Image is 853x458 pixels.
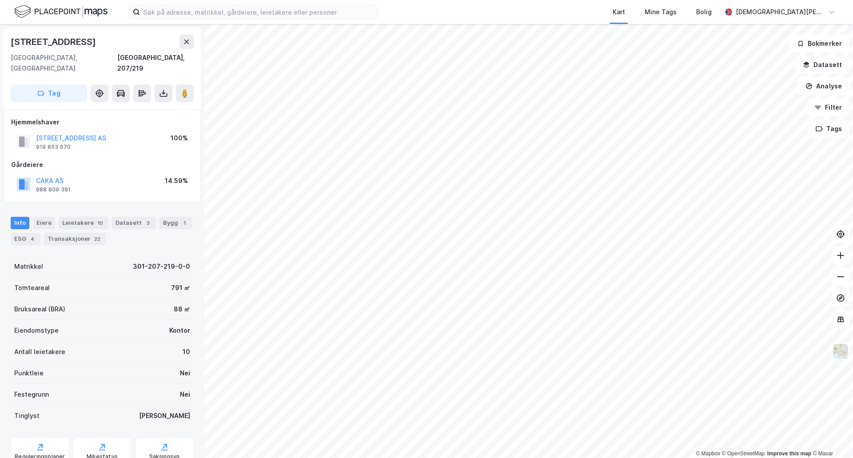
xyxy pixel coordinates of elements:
div: Eiendomstype [14,325,59,336]
div: Bygg [159,217,192,229]
button: Analyse [798,77,849,95]
div: Tomteareal [14,283,50,293]
div: [PERSON_NAME] [139,410,190,421]
div: Matrikkel [14,261,43,272]
button: Tags [808,120,849,138]
a: Improve this map [767,450,811,457]
img: Z [832,343,849,360]
div: Nei [180,368,190,378]
button: Tag [11,84,87,102]
div: Bruksareal (BRA) [14,304,65,315]
div: Mine Tags [645,7,677,17]
div: 301-207-219-0-0 [133,261,190,272]
div: 22 [92,235,102,243]
div: Eiere [33,217,55,229]
div: Tinglyst [14,410,40,421]
button: Bokmerker [789,35,849,52]
div: Kontrollprogram for chat [809,415,853,458]
iframe: Chat Widget [809,415,853,458]
div: Transaksjoner [44,233,106,245]
div: 10 [183,346,190,357]
button: Datasett [795,56,849,74]
div: 4 [28,235,37,243]
div: ESG [11,233,40,245]
div: 919 853 670 [36,143,71,151]
div: 14.59% [165,175,188,186]
div: Datasett [112,217,156,229]
div: Bolig [696,7,712,17]
div: Kontor [169,325,190,336]
div: 1 [180,219,189,227]
div: 3 [143,219,152,227]
img: logo.f888ab2527a4732fd821a326f86c7f29.svg [14,4,108,20]
div: [STREET_ADDRESS] [11,35,98,49]
a: Mapbox [696,450,720,457]
div: Festegrunn [14,389,49,400]
div: Info [11,217,29,229]
div: Hjemmelshaver [11,117,193,127]
div: Punktleie [14,368,44,378]
div: 100% [171,133,188,143]
a: OpenStreetMap [722,450,765,457]
div: [GEOGRAPHIC_DATA], 207/219 [117,52,194,74]
div: Nei [180,389,190,400]
div: Gårdeiere [11,159,193,170]
div: Kart [613,7,625,17]
div: 88 ㎡ [174,304,190,315]
div: 791 ㎡ [171,283,190,293]
div: Antall leietakere [14,346,65,357]
div: 988 809 381 [36,186,71,193]
div: 10 [96,219,105,227]
div: Leietakere [59,217,108,229]
div: [GEOGRAPHIC_DATA], [GEOGRAPHIC_DATA] [11,52,117,74]
button: Filter [807,99,849,116]
input: Søk på adresse, matrikkel, gårdeiere, leietakere eller personer [140,5,377,19]
div: [DEMOGRAPHIC_DATA][PERSON_NAME] [736,7,825,17]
